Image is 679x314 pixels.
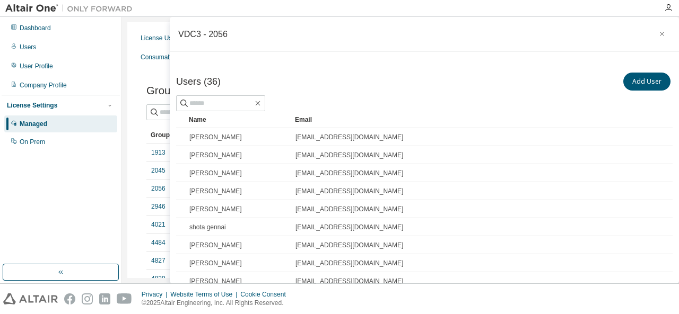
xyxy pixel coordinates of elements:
span: [EMAIL_ADDRESS][DOMAIN_NAME] [295,223,403,231]
div: VDC3 - 2056 [178,30,228,38]
span: [PERSON_NAME] [189,205,242,213]
span: [PERSON_NAME] [189,241,242,249]
span: [EMAIL_ADDRESS][DOMAIN_NAME] [295,277,403,285]
span: [PERSON_NAME] [189,187,242,195]
div: Email [295,111,641,128]
div: User Profile [20,62,53,70]
p: © 2025 Altair Engineering, Inc. All Rights Reserved. [142,299,292,308]
span: [PERSON_NAME] [189,151,242,159]
div: Cookie Consent [240,290,292,299]
img: linkedin.svg [99,293,110,304]
a: 2045 [151,166,166,175]
div: Users [20,43,36,51]
div: Group ID [151,127,248,143]
a: 1913 [151,148,166,157]
a: 4829 [151,274,166,283]
img: youtube.svg [117,293,132,304]
div: License Usage [141,34,182,42]
span: [PERSON_NAME] [189,277,242,285]
div: Consumables [141,53,179,61]
div: On Prem [20,138,45,146]
span: Users (36) [176,76,221,87]
span: [EMAIL_ADDRESS][DOMAIN_NAME] [295,169,403,177]
a: 4484 [151,238,166,247]
a: 2056 [151,184,166,193]
span: [EMAIL_ADDRESS][DOMAIN_NAME] [295,133,403,141]
div: Name [189,111,286,128]
a: 2946 [151,202,166,211]
div: License Settings [7,101,57,110]
span: Groups (28) [146,85,204,97]
button: Add User [623,73,671,91]
a: 4021 [151,220,166,229]
span: [EMAIL_ADDRESS][DOMAIN_NAME] [295,205,403,213]
span: [PERSON_NAME] [189,169,242,177]
span: [EMAIL_ADDRESS][DOMAIN_NAME] [295,259,403,267]
div: Managed [20,120,47,128]
span: shota gennai [189,223,226,231]
img: altair_logo.svg [3,293,58,304]
div: Website Terms of Use [170,290,240,299]
span: [EMAIL_ADDRESS][DOMAIN_NAME] [295,151,403,159]
div: Company Profile [20,81,67,89]
div: Dashboard [20,24,51,32]
span: [PERSON_NAME] [189,259,242,267]
span: [EMAIL_ADDRESS][DOMAIN_NAME] [295,187,403,195]
div: Privacy [142,290,170,299]
img: instagram.svg [82,293,93,304]
span: [PERSON_NAME] [189,133,242,141]
img: facebook.svg [64,293,75,304]
a: 4827 [151,256,166,265]
img: Altair One [5,3,138,14]
span: [EMAIL_ADDRESS][DOMAIN_NAME] [295,241,403,249]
